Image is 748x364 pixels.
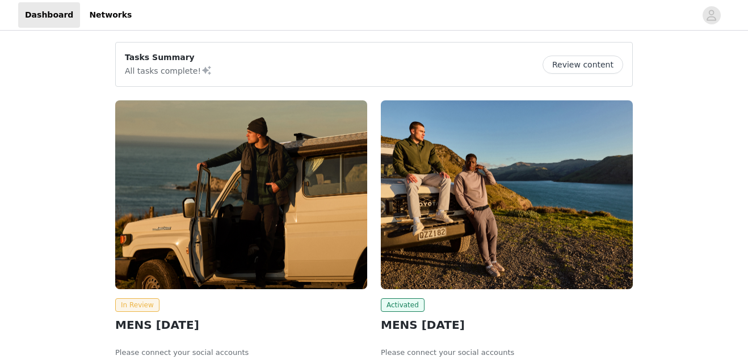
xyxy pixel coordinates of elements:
p: All tasks complete! [125,64,212,77]
h2: MENS [DATE] [115,316,367,333]
a: Networks [82,2,138,28]
span: In Review [115,298,159,312]
span: Activated [381,298,425,312]
li: Please connect your social accounts [115,347,367,358]
img: Fabletics [115,100,367,289]
div: avatar [706,6,717,24]
h2: MENS [DATE] [381,316,633,333]
img: Fabletics [381,100,633,289]
li: Please connect your social accounts [381,347,633,358]
button: Review content [543,56,623,74]
p: Tasks Summary [125,52,212,64]
a: Dashboard [18,2,80,28]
